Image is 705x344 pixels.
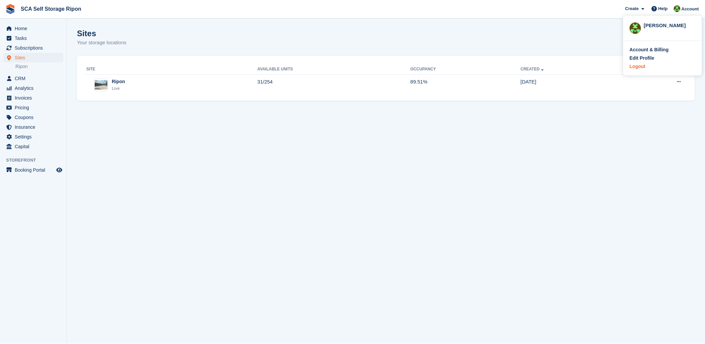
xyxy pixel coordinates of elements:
span: Insurance [15,122,55,132]
a: Account & Billing [630,46,696,53]
img: Kelly Neesham [674,5,681,12]
span: Capital [15,142,55,151]
span: Analytics [15,83,55,93]
span: Storefront [6,157,67,164]
span: Booking Portal [15,165,55,175]
a: Logout [630,63,696,70]
a: menu [3,132,63,141]
a: menu [3,83,63,93]
div: Logout [630,63,645,70]
a: menu [3,113,63,122]
span: CRM [15,74,55,83]
h1: Sites [77,29,126,38]
span: Tasks [15,34,55,43]
span: Coupons [15,113,55,122]
td: [DATE] [521,74,626,95]
a: menu [3,165,63,175]
span: Create [625,5,639,12]
a: menu [3,34,63,43]
span: Account [682,6,699,12]
span: Sites [15,53,55,62]
img: stora-icon-8386f47178a22dfd0bd8f6a31ec36ba5ce8667c1dd55bd0f319d3a0aa187defe.svg [5,4,15,14]
div: Edit Profile [630,55,654,62]
td: 89.51% [411,74,521,95]
th: Occupancy [411,64,521,75]
a: menu [3,93,63,103]
div: Ripon [112,78,125,85]
span: Help [658,5,668,12]
a: Preview store [55,166,63,174]
a: menu [3,53,63,62]
span: Subscriptions [15,43,55,53]
td: 31/254 [257,74,410,95]
div: Live [112,85,125,92]
th: Available Units [257,64,410,75]
a: Created [521,67,545,71]
div: Account & Billing [630,46,669,53]
a: menu [3,103,63,112]
p: Your storage locations [77,39,126,47]
a: menu [3,142,63,151]
img: Kelly Neesham [630,22,641,34]
th: Site [85,64,257,75]
a: menu [3,122,63,132]
span: Pricing [15,103,55,112]
img: Image of Ripon site [95,80,107,90]
a: menu [3,74,63,83]
a: Ripon [15,63,63,70]
span: Invoices [15,93,55,103]
span: Settings [15,132,55,141]
a: menu [3,43,63,53]
div: [PERSON_NAME] [644,22,696,28]
span: Home [15,24,55,33]
a: SCA Self Storage Ripon [18,3,84,14]
a: menu [3,24,63,33]
a: Edit Profile [630,55,696,62]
